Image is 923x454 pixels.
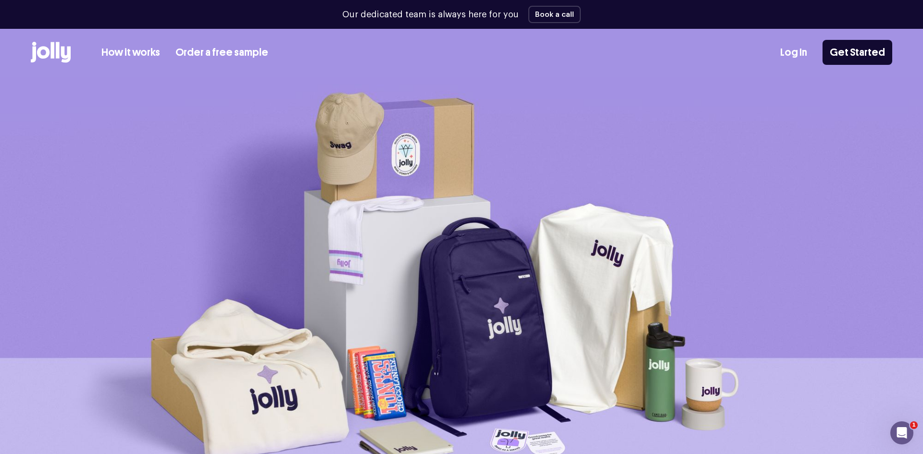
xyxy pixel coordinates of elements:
[910,421,918,429] span: 1
[175,45,268,61] a: Order a free sample
[823,40,892,65] a: Get Started
[528,6,581,23] button: Book a call
[780,45,807,61] a: Log In
[890,421,913,444] iframe: Intercom live chat
[342,8,519,21] p: Our dedicated team is always here for you
[101,45,160,61] a: How it works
